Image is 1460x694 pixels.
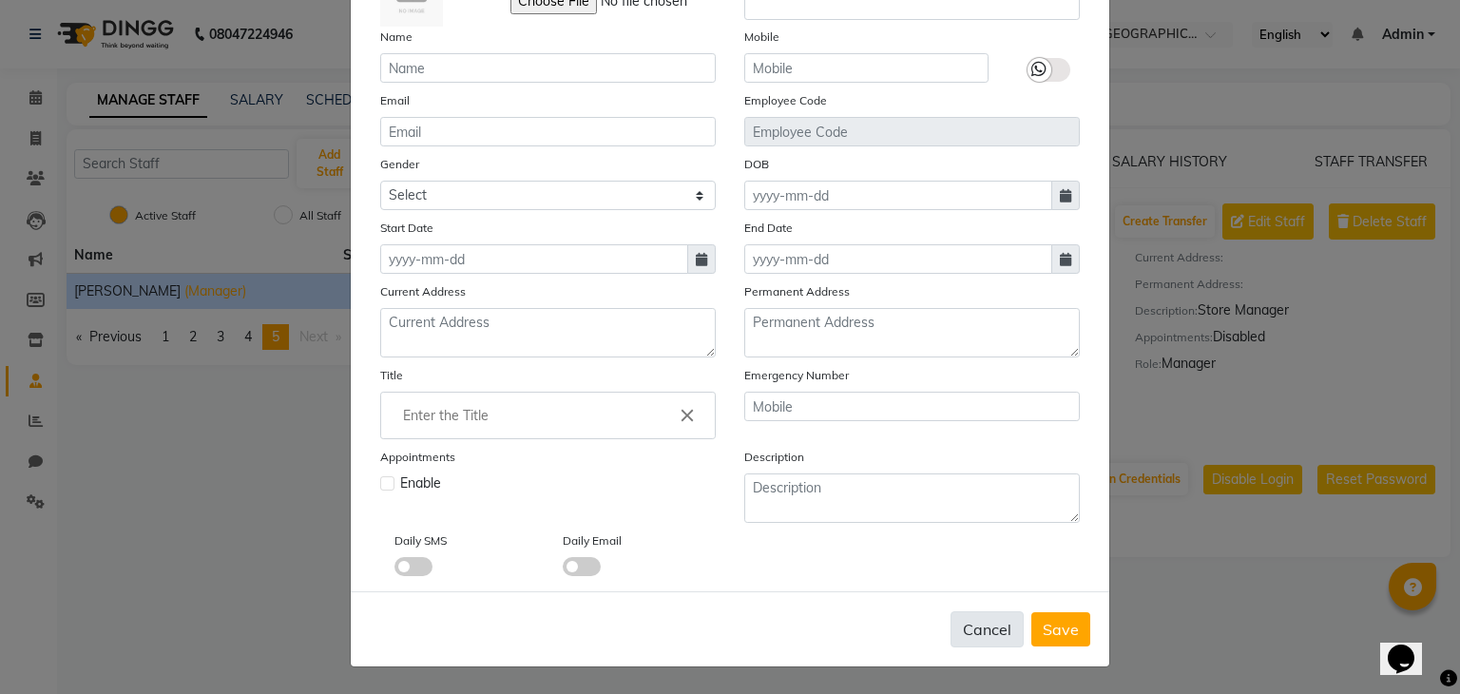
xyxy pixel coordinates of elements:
button: Save [1031,612,1090,646]
i: Close [677,405,698,426]
label: Email [380,92,410,109]
span: Save [1043,620,1079,639]
input: Email [380,117,716,146]
input: Mobile [744,53,989,83]
label: Title [380,367,403,384]
input: Enter the Title [389,396,707,434]
button: Cancel [951,611,1024,647]
label: Name [380,29,413,46]
input: yyyy-mm-dd [744,244,1052,274]
label: Description [744,449,804,466]
input: Name [380,53,716,83]
label: Daily Email [563,532,622,549]
label: Employee Code [744,92,827,109]
input: Mobile [744,392,1080,421]
label: Emergency Number [744,367,849,384]
input: yyyy-mm-dd [744,181,1052,210]
label: End Date [744,220,793,237]
input: yyyy-mm-dd [380,244,688,274]
label: Daily SMS [394,532,447,549]
label: Mobile [744,29,779,46]
label: Start Date [380,220,433,237]
label: Permanent Address [744,283,850,300]
input: Employee Code [744,117,1080,146]
label: Current Address [380,283,466,300]
label: Appointments [380,449,455,466]
label: Gender [380,156,419,173]
iframe: chat widget [1380,618,1441,675]
label: DOB [744,156,769,173]
span: Enable [400,473,441,493]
